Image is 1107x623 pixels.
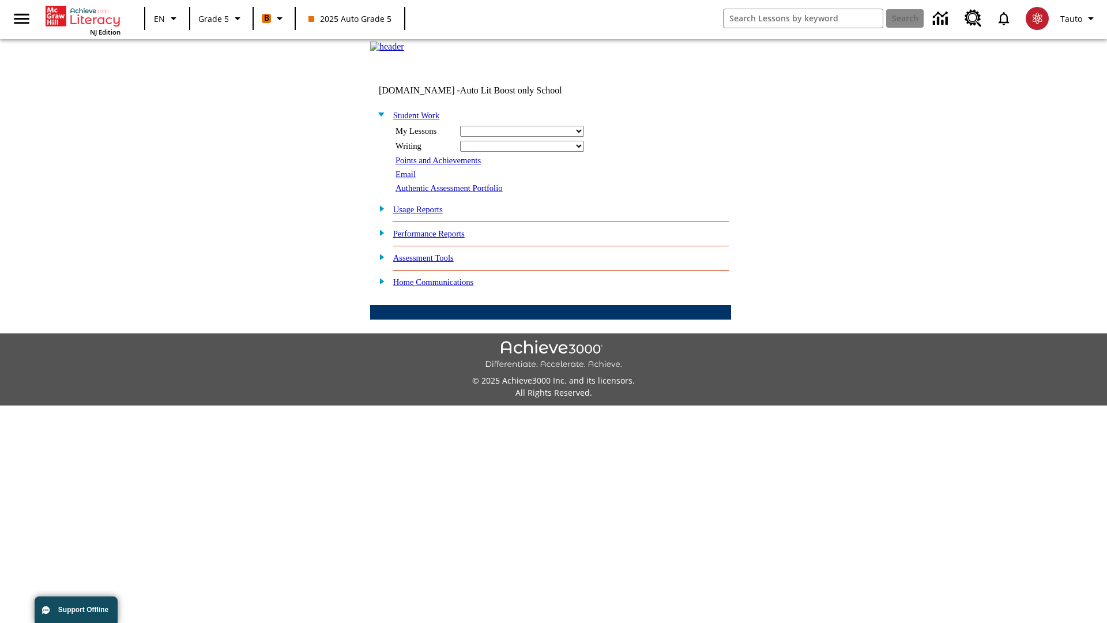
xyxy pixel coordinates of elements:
img: plus.gif [373,227,385,238]
img: header [370,42,404,52]
span: NJ Edition [90,28,121,36]
a: Notifications [989,3,1019,33]
img: plus.gif [373,276,385,286]
button: Select a new avatar [1019,3,1056,33]
span: Tauto [1060,13,1082,25]
a: Resource Center, Will open in new tab [958,3,989,34]
nobr: Auto Lit Boost only School [460,85,562,95]
button: Profile/Settings [1056,8,1102,29]
span: EN [154,13,165,25]
span: Grade 5 [198,13,229,25]
button: Boost Class color is orange. Change class color [257,8,291,29]
span: 2025 Auto Grade 5 [308,13,391,25]
span: B [264,11,269,25]
a: Student Work [393,111,439,120]
a: Points and Achievements [396,156,481,165]
div: My Lessons [396,126,453,136]
img: avatar image [1026,7,1049,30]
a: Performance Reports [393,229,465,238]
input: search field [724,9,883,28]
button: Language: EN, Select a language [149,8,186,29]
a: Usage Reports [393,205,443,214]
button: Grade: Grade 5, Select a grade [194,8,249,29]
button: Support Offline [35,596,118,623]
a: Home Communications [393,277,474,287]
a: Authentic Assessment Portfolio [396,183,503,193]
div: Writing [396,141,453,151]
a: Assessment Tools [393,253,454,262]
img: Achieve3000 Differentiate Accelerate Achieve [485,340,622,370]
button: Open side menu [5,2,39,36]
a: Data Center [926,3,958,35]
td: [DOMAIN_NAME] - [379,85,591,96]
span: Support Offline [58,606,108,614]
a: Email [396,170,416,179]
img: minus.gif [373,109,385,119]
img: plus.gif [373,203,385,213]
img: plus.gif [373,252,385,262]
div: Home [46,3,121,36]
